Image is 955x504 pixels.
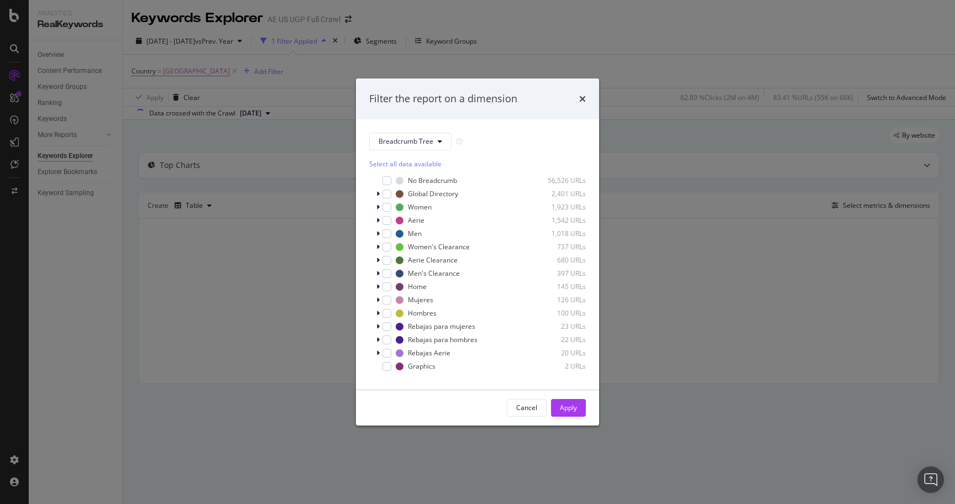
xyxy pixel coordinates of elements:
div: Men's Clearance [408,269,460,278]
button: Cancel [507,399,547,417]
div: 1,018 URLs [532,229,586,238]
div: Aerie Clearance [408,255,458,265]
div: Home [408,282,427,291]
div: 23 URLs [532,322,586,331]
div: Apply [560,403,577,412]
div: Rebajas para hombres [408,335,478,344]
div: modal [356,78,599,426]
div: 1,923 URLs [532,202,586,212]
div: Rebajas Aerie [408,348,450,358]
div: Women's Clearance [408,242,470,251]
div: Hombres [408,308,437,318]
div: 126 URLs [532,295,586,305]
div: 1,542 URLs [532,216,586,225]
div: 2,401 URLs [532,189,586,198]
span: Breadcrumb Tree [379,136,433,146]
div: 145 URLs [532,282,586,291]
div: 22 URLs [532,335,586,344]
div: 397 URLs [532,269,586,278]
div: Global Directory [408,189,458,198]
div: 20 URLs [532,348,586,358]
button: Apply [551,399,586,417]
div: times [579,92,586,106]
div: 56,526 URLs [532,176,586,185]
div: No Breadcrumb [408,176,457,185]
div: 100 URLs [532,308,586,318]
div: Rebajas para mujeres [408,322,475,331]
div: Mujeres [408,295,433,305]
div: 737 URLs [532,242,586,251]
div: Men [408,229,422,238]
div: Filter the report on a dimension [369,92,517,106]
div: 680 URLs [532,255,586,265]
div: Women [408,202,432,212]
div: Cancel [516,403,537,412]
button: Breadcrumb Tree [369,133,452,150]
div: Select all data available [369,159,586,169]
div: Graphics [408,361,435,371]
div: Aerie [408,216,424,225]
div: Open Intercom Messenger [917,466,944,493]
div: 2 URLs [532,361,586,371]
